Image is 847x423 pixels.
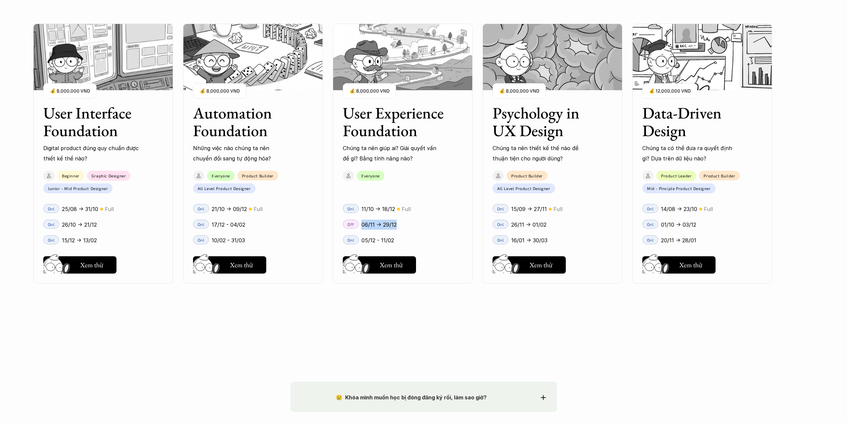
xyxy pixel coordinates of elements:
[62,173,80,178] p: Beginner
[361,220,397,230] p: 06/11 -> 29/12
[347,238,354,242] p: Onl
[497,186,550,191] p: All Level Product Designer
[661,173,692,178] p: Product Leader
[649,87,691,96] p: 💰 12,000,000 VND
[347,222,354,227] p: Off
[100,207,103,212] p: 🟡
[212,235,245,245] p: 10/02 - 31/03
[704,173,735,178] p: Product Builder
[361,235,394,245] p: 05/12 - 11/02
[212,173,230,178] p: Everyone
[647,206,654,211] p: Onl
[48,186,108,191] p: Junior - Mid Product Designer
[347,206,354,211] p: Onl
[647,222,654,227] p: Onl
[43,256,116,274] button: Xem thử
[212,204,247,214] p: 21/10 -> 09/12
[254,204,263,214] p: Full
[80,260,103,270] h5: Xem thử
[511,220,546,230] p: 26/11 -> 01/02
[43,104,146,139] h3: User Interface Foundation
[62,204,98,214] p: 25/08 -> 31/10
[548,207,552,212] p: 🟡
[661,204,697,214] p: 14/08 -> 23/10
[497,222,504,227] p: Onl
[402,204,411,214] p: Full
[661,220,696,230] p: 01/10 -> 03/12
[198,222,205,227] p: Onl
[50,87,90,96] p: 💰 8,000,000 VND
[105,204,114,214] p: Full
[43,143,140,164] p: Digital product đúng quy chuẩn được thiết kế thế nào?
[642,143,739,164] p: Chúng ta có thể đưa ra quyết định gì? Dựa trên dữ liệu nào?
[198,186,251,191] p: All Level Product Designer
[349,87,389,96] p: 💰 8,000,000 VND
[212,220,245,230] p: 17/12 - 04/02
[704,204,713,214] p: Full
[230,260,253,270] h5: Xem thử
[43,254,116,274] a: Xem thử
[193,104,296,139] h3: Automation Foundation
[397,207,400,212] p: 🟡
[553,204,562,214] p: Full
[193,254,266,274] a: Xem thử
[511,204,547,214] p: 15/09 -> 27/11
[242,173,274,178] p: Product Builder
[497,238,504,242] p: Onl
[92,173,126,178] p: Graphic Designer
[699,207,702,212] p: 🟡
[647,186,711,191] p: Mid - Pinciple Product Designer
[343,104,446,139] h3: User Experience Foundation
[380,260,403,270] h5: Xem thử
[493,254,566,274] a: Xem thử
[642,104,745,139] h3: Data-Driven Design
[249,207,252,212] p: 🟡
[642,254,716,274] a: Xem thử
[511,173,543,178] p: Product Builder
[493,256,566,274] button: Xem thử
[499,87,539,96] p: 💰 8,000,000 VND
[193,143,290,164] p: Những việc nào chúng ta nên chuyển đổi sang tự động hóa?
[62,235,97,245] p: 15/12 -> 13/02
[198,238,205,242] p: Onl
[343,254,416,274] a: Xem thử
[661,235,696,245] p: 20/11 -> 28/01
[511,235,547,245] p: 16/01 -> 30/03
[647,238,654,242] p: Onl
[642,256,716,274] button: Xem thử
[343,143,439,164] p: Chúng ta nên giúp ai? Giải quyết vấn đề gì? Bằng tính năng nào?
[493,104,596,139] h3: Psychology in UX Design
[493,143,589,164] p: Chúng ta nên thiết kế thế nào để thuận tiện cho người dùng?
[62,220,97,230] p: 26/10 -> 21/12
[193,256,266,274] button: Xem thử
[343,256,416,274] button: Xem thử
[529,260,552,270] h5: Xem thử
[200,87,240,96] p: 💰 8,000,000 VND
[361,204,395,214] p: 11/10 -> 18/12
[336,394,487,401] strong: 😢 Khóa mình muốn học bị đóng đăng ký rồi, làm sao giờ?
[497,206,504,211] p: Onl
[361,173,380,178] p: Everyone
[679,260,702,270] h5: Xem thử
[198,206,205,211] p: Onl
